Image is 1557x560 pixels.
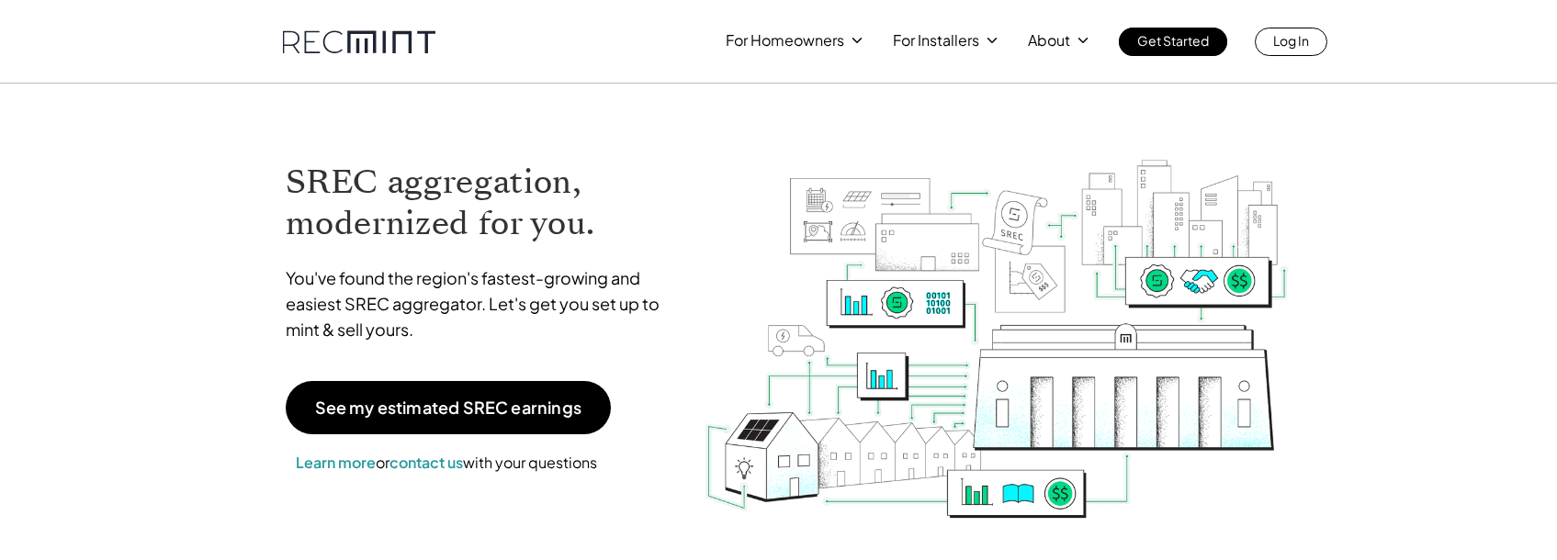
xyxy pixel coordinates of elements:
a: contact us [389,453,463,472]
p: For Homeowners [726,28,844,53]
p: Get Started [1137,28,1209,53]
p: For Installers [893,28,979,53]
p: About [1028,28,1070,53]
img: RECmint value cycle [704,111,1290,523]
a: Get Started [1119,28,1227,56]
a: See my estimated SREC earnings [286,381,611,434]
h1: SREC aggregation, modernized for you. [286,162,677,244]
p: See my estimated SREC earnings [315,399,581,416]
a: Log In [1255,28,1327,56]
a: Learn more [296,453,376,472]
p: You've found the region's fastest-growing and easiest SREC aggregator. Let's get you set up to mi... [286,265,677,342]
p: Log In [1273,28,1309,53]
p: or with your questions [286,451,607,475]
